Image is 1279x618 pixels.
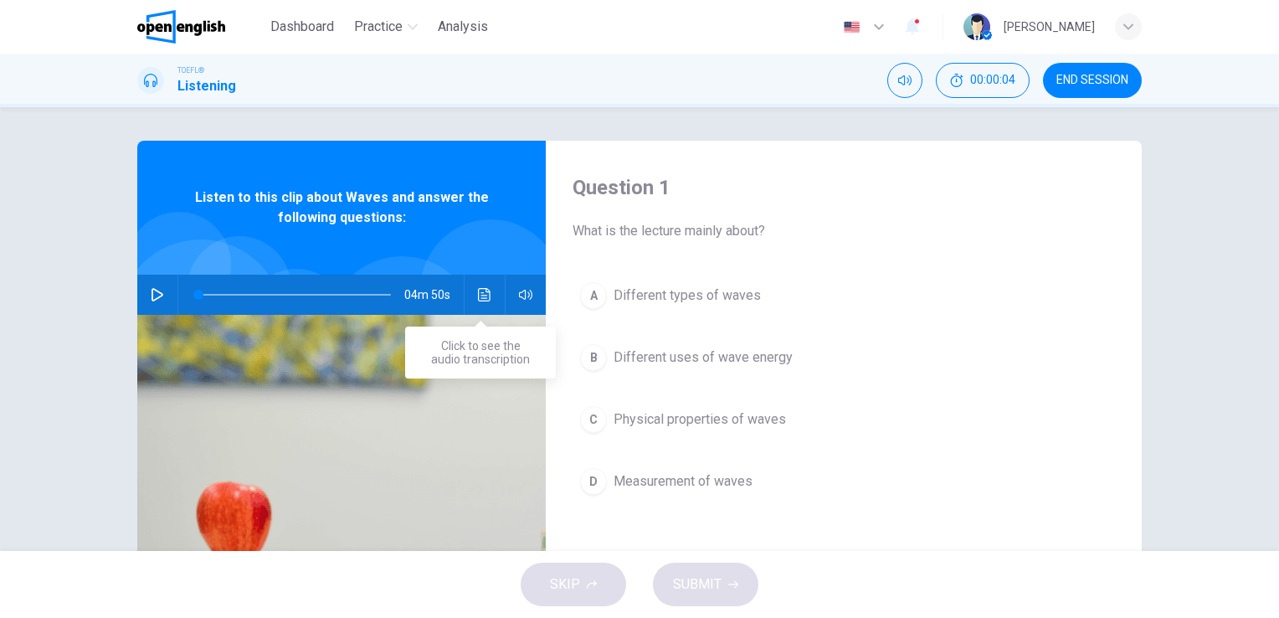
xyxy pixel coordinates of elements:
[347,12,424,42] button: Practice
[137,10,264,44] a: OpenEnglish logo
[404,275,464,315] span: 04m 50s
[573,174,1115,201] h4: Question 1
[270,17,334,37] span: Dashboard
[471,275,498,315] button: Click to see the audio transcription
[1004,17,1095,37] div: [PERSON_NAME]
[573,399,1115,440] button: CPhysical properties of waves
[573,337,1115,379] button: BDifferent uses of wave energy
[438,17,488,37] span: Analysis
[573,275,1115,317] button: ADifferent types of waves
[264,12,341,42] button: Dashboard
[614,471,753,492] span: Measurement of waves
[1056,74,1128,87] span: END SESSION
[177,64,204,76] span: TOEFL®
[573,221,1115,241] span: What is the lecture mainly about?
[1043,63,1142,98] button: END SESSION
[614,409,786,430] span: Physical properties of waves
[192,188,491,228] span: Listen to this clip about Waves and answer the following questions:
[614,348,793,368] span: Different uses of wave energy
[573,461,1115,502] button: DMeasurement of waves
[580,344,607,371] div: B
[580,282,607,309] div: A
[177,76,236,96] h1: Listening
[137,10,225,44] img: OpenEnglish logo
[580,468,607,495] div: D
[970,74,1015,87] span: 00:00:04
[405,327,556,379] div: Click to see the audio transcription
[614,286,761,306] span: Different types of waves
[963,13,990,40] img: Profile picture
[431,12,495,42] button: Analysis
[887,63,922,98] div: Mute
[354,17,403,37] span: Practice
[580,406,607,433] div: C
[841,21,862,33] img: en
[936,63,1030,98] button: 00:00:04
[936,63,1030,98] div: Hide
